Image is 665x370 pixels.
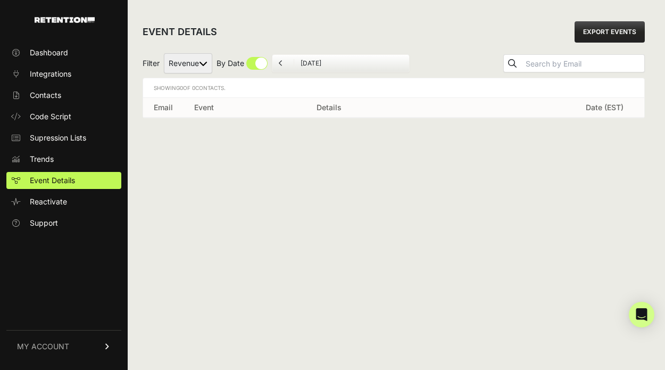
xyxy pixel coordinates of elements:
[30,175,75,186] span: Event Details
[143,98,184,118] th: Email
[143,24,217,39] h2: EVENT DETAILS
[629,302,654,327] div: Open Intercom Messenger
[30,218,58,228] span: Support
[6,44,121,61] a: Dashboard
[35,17,95,23] img: Retention.com
[30,69,71,79] span: Integrations
[6,108,121,125] a: Code Script
[184,98,306,118] th: Event
[6,87,121,104] a: Contacts
[575,21,645,43] a: EXPORT EVENTS
[180,85,183,91] span: 0
[154,83,226,93] div: Showing of
[6,129,121,146] a: Supression Lists
[30,154,54,165] span: Trends
[306,98,575,118] th: Details
[164,53,212,73] select: Filter
[6,330,121,363] a: MY ACCOUNT
[17,341,69,352] span: MY ACCOUNT
[523,56,644,71] input: Search by Email
[6,215,121,232] a: Support
[192,85,195,91] span: 0
[30,47,68,58] span: Dashboard
[30,133,86,143] span: Supression Lists
[6,193,121,210] a: Reactivate
[30,111,71,122] span: Code Script
[575,98,644,118] th: Date (EST)
[143,58,160,69] span: Filter
[6,172,121,189] a: Event Details
[6,151,121,168] a: Trends
[6,65,121,83] a: Integrations
[30,196,67,207] span: Reactivate
[190,85,226,91] span: Contacts.
[30,90,61,101] span: Contacts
